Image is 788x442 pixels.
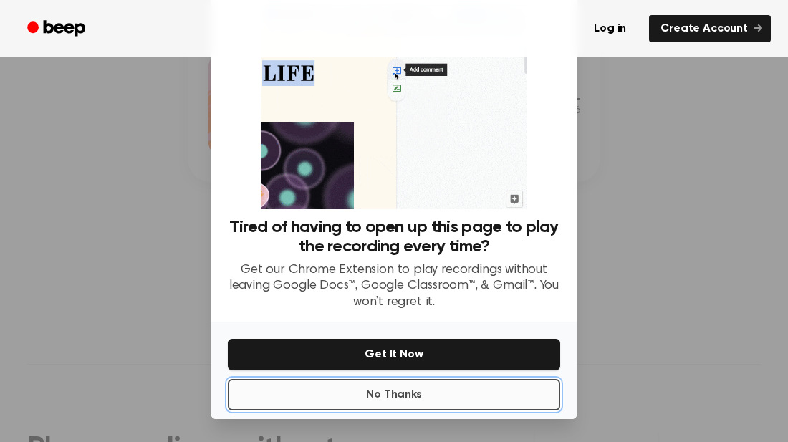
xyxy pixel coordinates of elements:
[228,339,560,370] button: Get It Now
[17,15,98,43] a: Beep
[649,15,771,42] a: Create Account
[228,379,560,410] button: No Thanks
[228,262,560,311] p: Get our Chrome Extension to play recordings without leaving Google Docs™, Google Classroom™, & Gm...
[580,12,640,45] a: Log in
[228,218,560,256] h3: Tired of having to open up this page to play the recording every time?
